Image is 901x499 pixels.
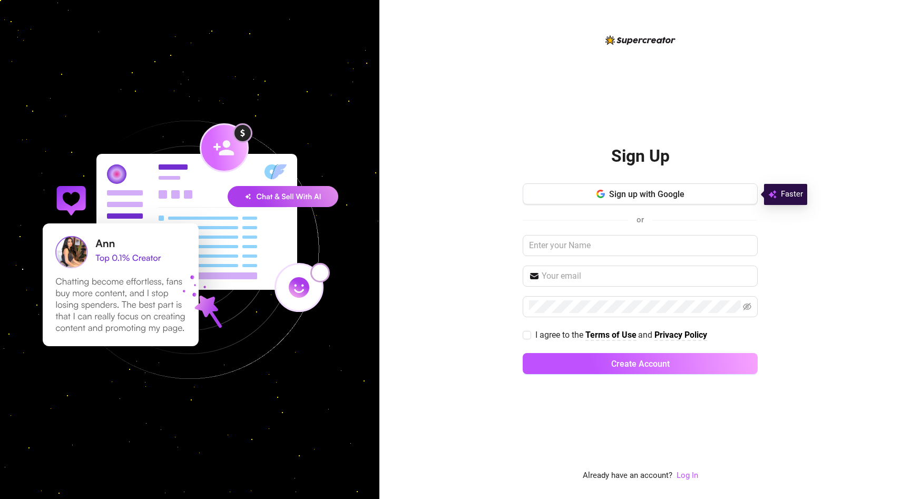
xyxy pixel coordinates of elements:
[523,235,758,256] input: Enter your Name
[654,330,707,340] strong: Privacy Policy
[677,471,698,480] a: Log In
[611,359,670,369] span: Create Account
[781,188,803,201] span: Faster
[677,469,698,482] a: Log In
[605,35,675,45] img: logo-BBDzfeDw.svg
[585,330,636,341] a: Terms of Use
[609,189,684,199] span: Sign up with Google
[654,330,707,341] a: Privacy Policy
[638,330,654,340] span: and
[535,330,585,340] span: I agree to the
[583,469,672,482] span: Already have an account?
[611,145,670,167] h2: Sign Up
[585,330,636,340] strong: Terms of Use
[743,302,751,311] span: eye-invisible
[542,270,751,282] input: Your email
[523,183,758,204] button: Sign up with Google
[7,67,372,432] img: signup-background-D0MIrEPF.svg
[768,188,777,201] img: svg%3e
[523,353,758,374] button: Create Account
[636,215,644,224] span: or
